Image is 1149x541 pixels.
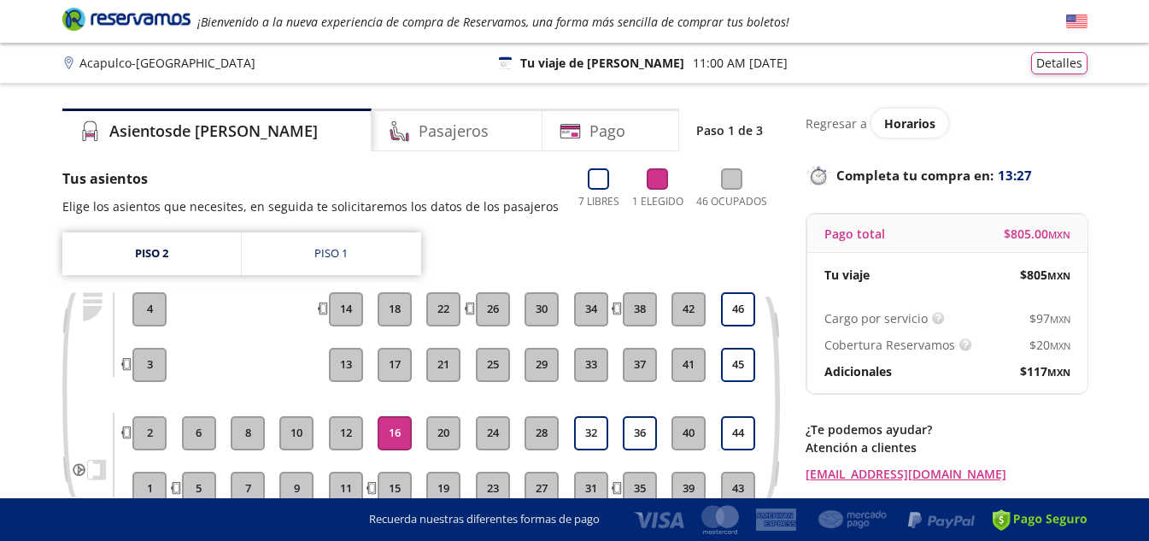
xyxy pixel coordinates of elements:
[1029,309,1070,327] span: $ 97
[329,348,363,382] button: 13
[806,438,1087,456] p: Atención a clientes
[476,472,510,506] button: 23
[476,348,510,382] button: 25
[132,348,167,382] button: 3
[1020,266,1070,284] span: $ 805
[231,472,265,506] button: 7
[279,416,314,450] button: 10
[574,292,608,326] button: 34
[426,292,460,326] button: 22
[476,416,510,450] button: 24
[314,245,348,262] div: Piso 1
[1050,313,1070,326] small: MXN
[329,472,363,506] button: 11
[589,120,625,143] h4: Pago
[520,54,684,72] p: Tu viaje de [PERSON_NAME]
[419,120,489,143] h4: Pasajeros
[62,232,241,275] a: Piso 2
[476,292,510,326] button: 26
[824,225,885,243] p: Pago total
[132,472,167,506] button: 1
[824,266,870,284] p: Tu viaje
[806,109,1087,138] div: Regresar a ver horarios
[1050,339,1070,352] small: MXN
[998,166,1032,185] span: 13:27
[242,232,421,275] a: Piso 1
[62,197,559,215] p: Elige los asientos que necesites, en seguida te solicitaremos los datos de los pasajeros
[623,348,657,382] button: 37
[378,348,412,382] button: 17
[623,416,657,450] button: 36
[824,309,928,327] p: Cargo por servicio
[1031,52,1087,74] button: Detalles
[1020,362,1070,380] span: $ 117
[806,115,867,132] p: Regresar a
[182,416,216,450] button: 6
[1047,366,1070,379] small: MXN
[426,348,460,382] button: 21
[671,348,706,382] button: 41
[426,472,460,506] button: 19
[329,416,363,450] button: 12
[671,416,706,450] button: 40
[824,336,955,354] p: Cobertura Reservamos
[109,120,318,143] h4: Asientos de [PERSON_NAME]
[378,416,412,450] button: 16
[62,6,191,37] a: Brand Logo
[79,54,255,72] p: Acapulco - [GEOGRAPHIC_DATA]
[574,472,608,506] button: 31
[671,292,706,326] button: 42
[378,472,412,506] button: 15
[1066,11,1087,32] button: English
[197,14,789,30] em: ¡Bienvenido a la nueva experiencia de compra de Reservamos, una forma más sencilla de comprar tus...
[623,472,657,506] button: 35
[824,362,892,380] p: Adicionales
[329,292,363,326] button: 14
[721,472,755,506] button: 43
[671,472,706,506] button: 39
[62,168,559,189] p: Tus asientos
[132,292,167,326] button: 4
[1047,269,1070,282] small: MXN
[525,292,559,326] button: 30
[721,348,755,382] button: 45
[426,416,460,450] button: 20
[62,6,191,32] i: Brand Logo
[574,348,608,382] button: 33
[525,472,559,506] button: 27
[132,416,167,450] button: 2
[574,416,608,450] button: 32
[806,420,1087,438] p: ¿Te podemos ayudar?
[623,292,657,326] button: 38
[1048,228,1070,241] small: MXN
[525,416,559,450] button: 28
[632,194,683,209] p: 1 Elegido
[378,292,412,326] button: 18
[721,292,755,326] button: 46
[369,511,600,528] p: Recuerda nuestras diferentes formas de pago
[696,121,763,139] p: Paso 1 de 3
[525,348,559,382] button: 29
[806,163,1087,187] p: Completa tu compra en :
[182,472,216,506] button: 5
[696,194,767,209] p: 46 Ocupados
[578,194,619,209] p: 7 Libres
[1004,225,1070,243] span: $ 805.00
[1029,336,1070,354] span: $ 20
[279,472,314,506] button: 9
[231,416,265,450] button: 8
[806,465,1087,483] a: [EMAIL_ADDRESS][DOMAIN_NAME]
[721,416,755,450] button: 44
[693,54,788,72] p: 11:00 AM [DATE]
[884,115,935,132] span: Horarios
